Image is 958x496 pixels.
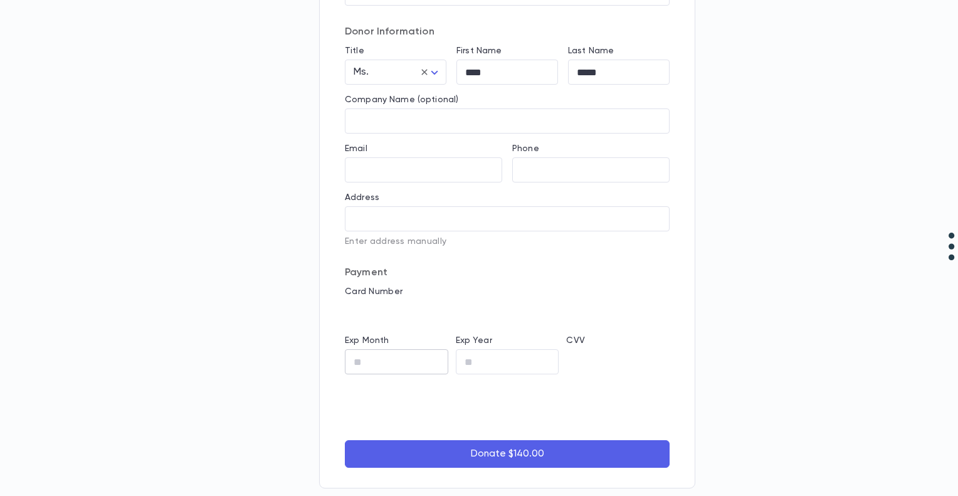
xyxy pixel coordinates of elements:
[345,26,670,38] p: Donor Information
[345,46,364,56] label: Title
[456,335,492,346] label: Exp Year
[512,144,539,154] label: Phone
[354,67,369,77] span: Ms.
[345,287,670,297] p: Card Number
[345,60,446,85] div: Ms.
[568,46,614,56] label: Last Name
[345,193,379,203] label: Address
[345,266,670,279] p: Payment
[345,95,458,105] label: Company Name (optional)
[345,335,389,346] label: Exp Month
[566,335,670,346] p: CVV
[456,46,502,56] label: First Name
[345,440,670,468] button: Donate $140.00
[345,236,670,246] p: Enter address manually
[566,349,670,374] iframe: cvv
[345,300,670,325] iframe: card
[345,144,367,154] label: Email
